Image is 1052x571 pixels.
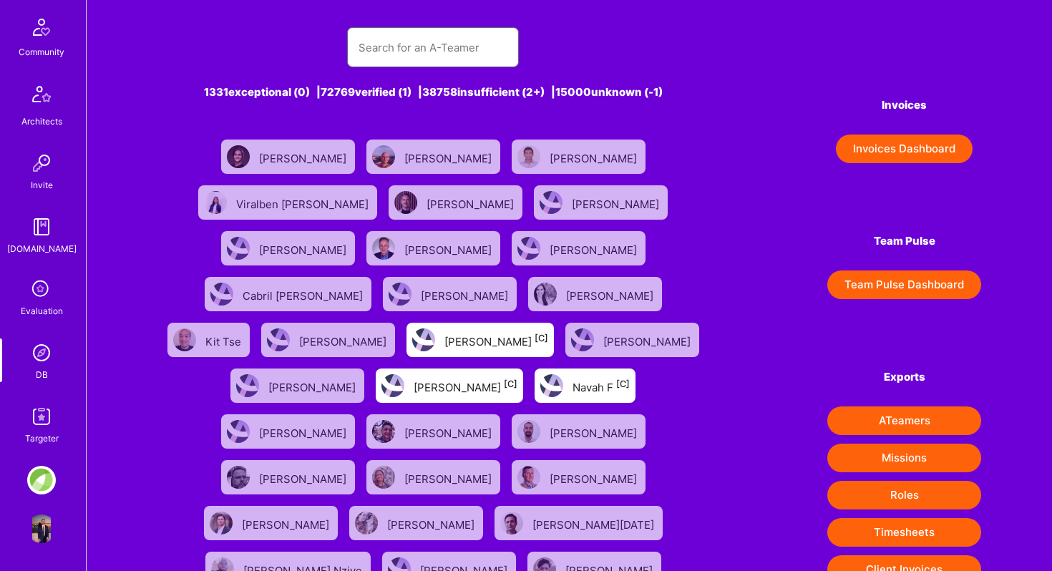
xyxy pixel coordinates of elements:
[394,191,417,214] img: User Avatar
[522,271,668,317] a: User Avatar[PERSON_NAME]
[404,147,495,166] div: [PERSON_NAME]
[225,363,370,409] a: User Avatar[PERSON_NAME]
[372,466,395,489] img: User Avatar
[517,237,540,260] img: User Avatar
[344,500,489,546] a: User Avatar[PERSON_NAME]
[566,285,656,303] div: [PERSON_NAME]
[27,149,56,177] img: Invite
[377,271,522,317] a: User Avatar[PERSON_NAME]
[532,514,657,532] div: [PERSON_NAME][DATE]
[550,468,640,487] div: [PERSON_NAME]
[259,468,349,487] div: [PERSON_NAME]
[162,317,255,363] a: User AvatarKit Tse
[24,79,59,114] img: Architects
[389,283,411,306] img: User Avatar
[27,213,56,241] img: guide book
[24,514,59,543] a: User Avatar
[616,379,630,389] sup: [C]
[372,420,395,443] img: User Avatar
[7,241,77,256] div: [DOMAIN_NAME]
[198,500,344,546] a: User Avatar[PERSON_NAME]
[504,379,517,389] sup: [C]
[401,317,560,363] a: User Avatar[PERSON_NAME][C]
[359,29,507,66] input: Search for an A-Teamer
[361,134,506,180] a: User Avatar[PERSON_NAME]
[550,239,640,258] div: [PERSON_NAME]
[361,225,506,271] a: User Avatar[PERSON_NAME]
[372,145,395,168] img: User Avatar
[506,454,651,500] a: User Avatar[PERSON_NAME]
[529,363,641,409] a: User AvatarNavah F[C]
[381,374,404,397] img: User Avatar
[370,363,529,409] a: User Avatar[PERSON_NAME][C]
[500,512,523,535] img: User Avatar
[827,270,981,299] button: Team Pulse Dashboard
[24,10,59,44] img: Community
[372,237,395,260] img: User Avatar
[361,454,506,500] a: User Avatar[PERSON_NAME]
[355,512,378,535] img: User Avatar
[827,235,981,248] h4: Team Pulse
[227,466,250,489] img: User Avatar
[24,466,59,494] a: Anderson Global: Product Lead for Global Expansion
[267,328,290,351] img: User Avatar
[236,374,259,397] img: User Avatar
[259,147,349,166] div: [PERSON_NAME]
[827,371,981,384] h4: Exports
[387,514,477,532] div: [PERSON_NAME]
[560,317,705,363] a: User Avatar[PERSON_NAME]
[227,420,250,443] img: User Avatar
[540,191,562,214] img: User Avatar
[27,402,56,431] img: Skill Targeter
[215,225,361,271] a: User Avatar[PERSON_NAME]
[205,331,244,349] div: Kit Tse
[36,367,48,382] div: DB
[827,481,981,509] button: Roles
[236,193,371,212] div: Viralben [PERSON_NAME]
[31,177,53,192] div: Invite
[517,420,540,443] img: User Avatar
[827,135,981,163] a: Invoices Dashboard
[421,285,511,303] div: [PERSON_NAME]
[506,409,651,454] a: User Avatar[PERSON_NAME]
[550,147,640,166] div: [PERSON_NAME]
[27,466,56,494] img: Anderson Global: Product Lead for Global Expansion
[193,180,383,225] a: User AvatarViralben [PERSON_NAME]
[259,239,349,258] div: [PERSON_NAME]
[412,328,435,351] img: User Avatar
[827,444,981,472] button: Missions
[540,374,563,397] img: User Avatar
[571,328,594,351] img: User Avatar
[827,406,981,435] button: ATeamers
[573,376,630,395] div: Navah F
[21,303,63,318] div: Evaluation
[28,276,55,303] i: icon SelectionTeam
[243,285,366,303] div: Cabril [PERSON_NAME]
[414,376,517,395] div: [PERSON_NAME]
[215,134,361,180] a: User Avatar[PERSON_NAME]
[383,180,528,225] a: User Avatar[PERSON_NAME]
[535,333,548,343] sup: [C]
[210,512,233,535] img: User Avatar
[199,271,377,317] a: User AvatarCabril [PERSON_NAME]
[227,145,250,168] img: User Avatar
[227,237,250,260] img: User Avatar
[517,466,540,489] img: User Avatar
[550,422,640,441] div: [PERSON_NAME]
[173,328,196,351] img: User Avatar
[27,338,56,367] img: Admin Search
[404,239,495,258] div: [PERSON_NAME]
[827,518,981,547] button: Timesheets
[157,84,709,99] div: 1331 exceptional (0) | 72769 verified (1) | 38758 insufficient (2+) | 15000 unknown (-1)
[19,44,64,59] div: Community
[528,180,673,225] a: User Avatar[PERSON_NAME]
[255,317,401,363] a: User Avatar[PERSON_NAME]
[506,134,651,180] a: User Avatar[PERSON_NAME]
[259,422,349,441] div: [PERSON_NAME]
[517,145,540,168] img: User Avatar
[25,431,59,446] div: Targeter
[572,193,662,212] div: [PERSON_NAME]
[215,409,361,454] a: User Avatar[PERSON_NAME]
[827,99,981,112] h4: Invoices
